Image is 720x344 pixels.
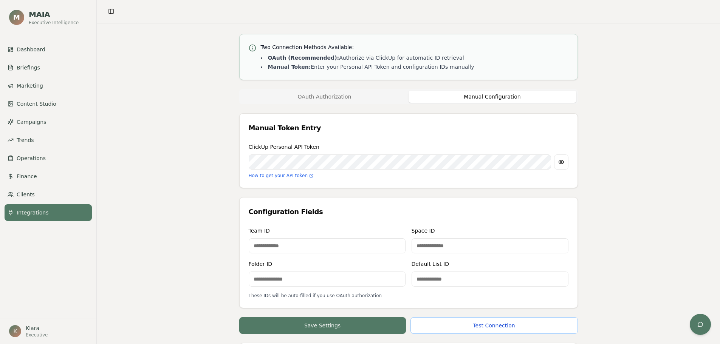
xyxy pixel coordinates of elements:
li: Authorize via ClickUp for automatic ID retrieval [261,54,474,62]
a: Dashboard [5,41,92,58]
a: Marketing [5,77,92,94]
span: Trends [17,136,34,144]
p: Two Connection Methods Available: [261,43,474,51]
li: Enter your Personal API Token and configuration IDs manually [261,63,474,71]
label: Folder ID [249,261,273,267]
a: How to get your API token [249,173,314,179]
p: Executive Intelligence [29,20,79,26]
span: Clients [17,191,35,198]
strong: OAuth (Recommended): [268,55,339,61]
span: Finance [17,173,37,180]
div: Configuration Fields [249,207,568,217]
span: Operations [17,154,46,162]
span: M [13,12,20,23]
span: Content Studio [17,100,56,108]
span: Integrations [17,209,48,216]
button: Save Settings [239,317,406,334]
button: Test Connection [410,317,578,334]
button: Manual Configuration [409,91,576,103]
h1: MAIA [29,9,79,20]
strong: Manual Token: [268,64,311,70]
span: Campaigns [17,118,46,126]
a: Briefings [5,59,92,76]
label: ClickUp Personal API Token [249,144,319,150]
a: Finance [5,168,92,185]
span: Dashboard [17,46,45,53]
label: Default List ID [412,261,449,267]
a: Operations [5,150,92,167]
div: K [9,325,21,337]
p: These IDs will be auto-filled if you use OAuth authorization [249,293,568,299]
label: Space ID [412,228,435,234]
a: Integrations [5,204,92,221]
a: Campaigns [5,114,92,130]
a: Clients [5,186,92,203]
button: OAuth Authorization [241,91,409,103]
a: Trends [5,132,92,148]
div: Manual Token Entry [249,123,568,133]
a: Content Studio [5,96,92,112]
p: Executive [26,332,87,338]
span: Marketing [17,82,43,89]
label: Team ID [249,228,270,234]
span: Briefings [17,64,40,71]
p: Klara [26,324,87,332]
